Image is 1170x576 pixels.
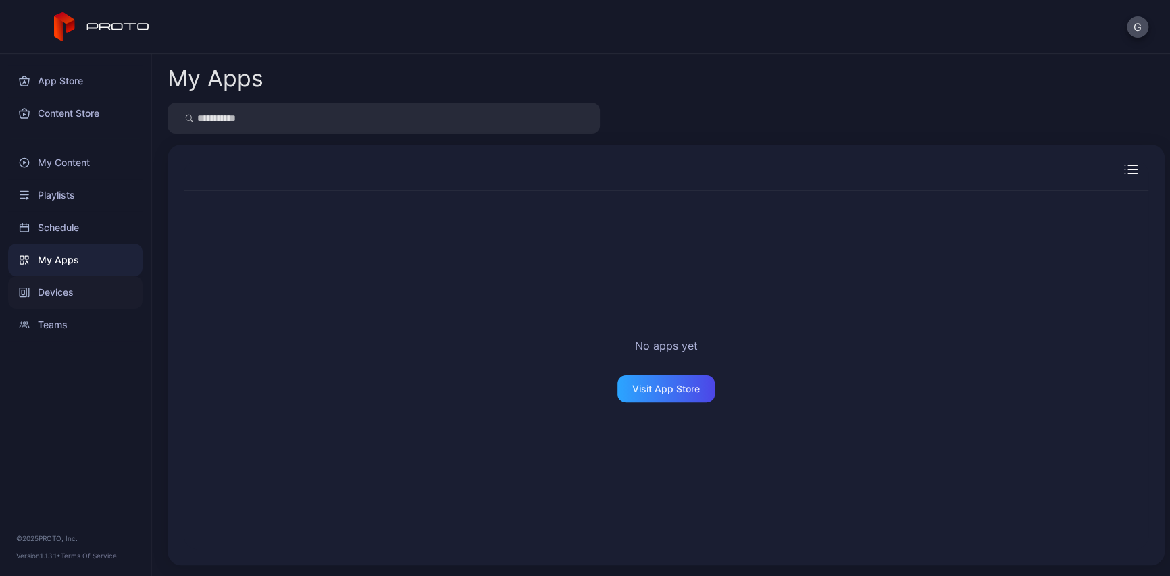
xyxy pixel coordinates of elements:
[16,552,61,560] span: Version 1.13.1 •
[1127,16,1148,38] button: G
[8,179,143,211] a: Playlists
[168,67,263,90] div: My Apps
[8,211,143,244] a: Schedule
[617,375,715,402] button: Visit App Store
[61,552,117,560] a: Terms Of Service
[8,276,143,309] a: Devices
[8,244,143,276] a: My Apps
[635,338,698,354] h2: No apps yet
[632,384,700,394] div: Visit App Store
[8,309,143,341] a: Teams
[8,147,143,179] a: My Content
[8,97,143,130] a: Content Store
[8,65,143,97] a: App Store
[16,533,134,544] div: © 2025 PROTO, Inc.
